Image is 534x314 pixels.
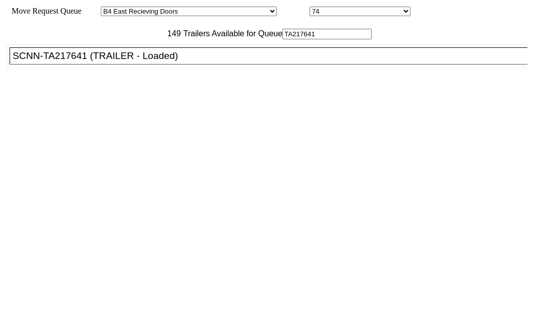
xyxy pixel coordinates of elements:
[181,29,283,38] span: Trailers Available for Queue
[279,7,308,15] span: Location
[7,7,82,15] span: Move Request Queue
[162,29,181,38] span: 149
[13,50,533,61] div: SCNN-TA217641 (TRAILER - Loaded)
[282,29,372,39] input: Filter Available Trailers
[83,7,99,15] span: Area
